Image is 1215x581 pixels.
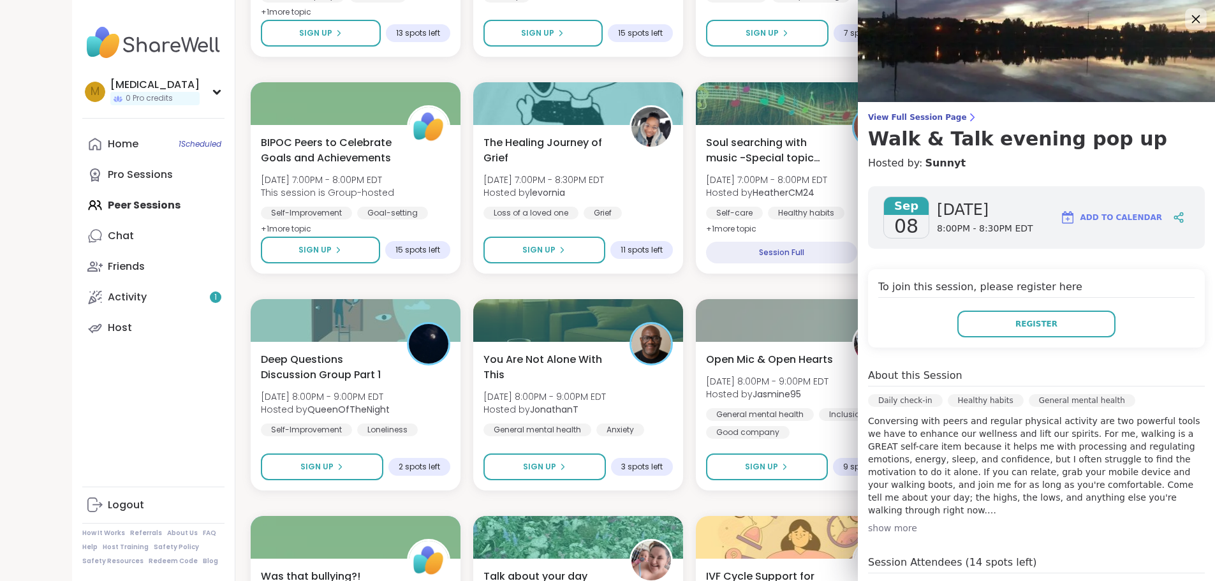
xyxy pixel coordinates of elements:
a: Sunnyt [925,156,966,171]
img: ShareWell Nav Logo [82,20,225,65]
span: Sign Up [300,461,334,473]
span: View Full Session Page [868,112,1205,122]
div: Activity [108,290,147,304]
div: Grief [584,207,622,219]
b: QueenOfTheNight [307,403,390,416]
h4: To join this session, please register here [878,279,1195,298]
a: Host Training [103,543,149,552]
span: Open Mic & Open Hearts [706,352,833,367]
h4: About this Session [868,368,962,383]
img: Jasmine95 [854,324,894,364]
div: show more [868,522,1205,534]
span: BIPOC Peers to Celebrate Goals and Achievements [261,135,393,166]
b: JonathanT [530,403,578,416]
a: FAQ [203,529,216,538]
div: Self-care [706,207,763,219]
a: Help [82,543,98,552]
a: About Us [167,529,198,538]
span: You Are Not Alone With This [483,352,615,383]
span: 9 spots left [843,462,885,472]
div: Chat [108,229,134,243]
span: 1 Scheduled [179,139,221,149]
div: Anxiety [596,423,644,436]
div: Logout [108,498,144,512]
a: Activity1 [82,282,225,313]
img: ShareWell [409,541,448,580]
span: [DATE] 7:00PM - 8:00PM EDT [261,173,394,186]
div: Session Full [706,242,857,263]
div: Healthy habits [768,207,844,219]
img: Shay2Olivia [631,541,671,580]
button: Sign Up [261,237,380,263]
span: Sign Up [521,27,554,39]
div: Self-Improvement [261,207,352,219]
span: 15 spots left [618,28,663,38]
img: ShareWell [854,541,894,580]
span: The Healing Journey of Grief [483,135,615,166]
span: Sign Up [522,244,556,256]
span: Hosted by [483,403,606,416]
div: General mental health [1029,394,1135,407]
span: Sign Up [745,461,778,473]
button: Sign Up [483,453,606,480]
a: Referrals [130,529,162,538]
h3: Walk & Talk evening pop up [868,128,1205,151]
span: Hosted by [261,403,390,416]
span: 7 spots left [844,28,885,38]
a: Host [82,313,225,343]
span: Sign Up [298,244,332,256]
span: 3 spots left [621,462,663,472]
span: 15 spots left [395,245,440,255]
span: Register [1015,318,1057,330]
a: Safety Policy [154,543,199,552]
span: This session is Group-hosted [261,186,394,199]
button: Sign Up [483,237,605,263]
a: Chat [82,221,225,251]
a: Home1Scheduled [82,129,225,159]
span: Hosted by [706,186,827,199]
span: 08 [894,215,918,238]
button: Sign Up [261,20,381,47]
button: Sign Up [706,20,828,47]
a: Redeem Code [149,557,198,566]
img: ShareWell Logomark [1060,210,1075,225]
div: Friends [108,260,145,274]
b: Jasmine95 [753,388,801,401]
a: Safety Resources [82,557,144,566]
span: 0 Pro credits [126,93,173,104]
span: [DATE] 7:00PM - 8:00PM EDT [706,173,827,186]
a: Blog [203,557,218,566]
a: Pro Sessions [82,159,225,190]
h4: Session Attendees (14 spots left) [868,555,1205,573]
span: [DATE] 8:00PM - 9:00PM EDT [261,390,390,403]
b: HeatherCM24 [753,186,814,199]
button: Sign Up [261,453,383,480]
span: 11 spots left [621,245,663,255]
div: Home [108,137,138,151]
div: Self-Improvement [261,423,352,436]
button: Sign Up [483,20,603,47]
span: Sign Up [299,27,332,39]
span: Soul searching with music -Special topic edition! [706,135,838,166]
img: JonathanT [631,324,671,364]
div: Host [108,321,132,335]
span: Sep [884,197,929,215]
img: HeatherCM24 [854,107,894,147]
div: Goal-setting [357,207,428,219]
img: ShareWell [409,107,448,147]
span: Hosted by [706,388,828,401]
span: [DATE] 8:00PM - 9:00PM EDT [706,375,828,388]
span: 13 spots left [396,28,440,38]
span: Sign Up [746,27,779,39]
span: Hosted by [483,186,604,199]
a: View Full Session PageWalk & Talk evening pop up [868,112,1205,151]
span: M [91,84,99,100]
div: [MEDICAL_DATA] [110,78,200,92]
a: Logout [82,490,225,520]
div: Inclusion [819,408,875,421]
p: Conversing with peers and regular physical activity are two powerful tools we have to enhance our... [868,415,1205,517]
img: levornia [631,107,671,147]
span: Add to Calendar [1080,212,1162,223]
h4: Hosted by: [868,156,1205,171]
span: [DATE] 8:00PM - 9:00PM EDT [483,390,606,403]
